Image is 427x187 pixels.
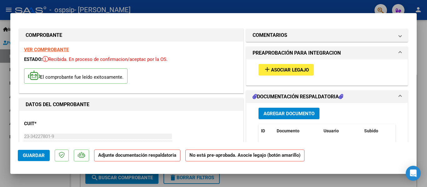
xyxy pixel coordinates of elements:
datatable-header-cell: ID [259,124,274,138]
span: Usuario [324,128,339,133]
datatable-header-cell: Acción [393,124,424,138]
span: Agregar Documento [264,111,314,116]
datatable-header-cell: Documento [274,124,321,138]
p: El comprobante fue leído exitosamente. [24,68,128,84]
button: Asociar Legajo [259,64,314,76]
span: Subido [364,128,378,133]
a: VER COMPROBANTE [24,47,69,52]
strong: DATOS DEL COMPROBANTE [26,101,89,107]
mat-expansion-panel-header: PREAPROBACIÓN PARA INTEGRACION [246,47,408,59]
span: ID [261,128,265,133]
span: Guardar [23,153,45,158]
strong: No está pre-aprobada. Asocie legajo (botón amarillo) [185,150,304,162]
h1: COMENTARIOS [253,32,287,39]
strong: COMPROBANTE [26,32,62,38]
mat-icon: add [264,66,271,73]
strong: Adjunte documentación respaldatoria [98,152,176,158]
span: ESTADO: [24,57,43,62]
span: Recibida. En proceso de confirmacion/aceptac por la OS. [43,57,168,62]
span: Asociar Legajo [271,67,309,73]
span: Documento [277,128,299,133]
p: CUIT [24,120,88,127]
datatable-header-cell: Usuario [321,124,362,138]
datatable-header-cell: Subido [362,124,393,138]
button: Agregar Documento [259,108,319,119]
h1: DOCUMENTACIÓN RESPALDATORIA [253,93,343,101]
button: Guardar [18,150,50,161]
div: PREAPROBACIÓN PARA INTEGRACION [246,59,408,85]
div: Open Intercom Messenger [406,166,421,181]
mat-expansion-panel-header: COMENTARIOS [246,29,408,42]
h1: PREAPROBACIÓN PARA INTEGRACION [253,49,341,57]
mat-expansion-panel-header: DOCUMENTACIÓN RESPALDATORIA [246,91,408,103]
